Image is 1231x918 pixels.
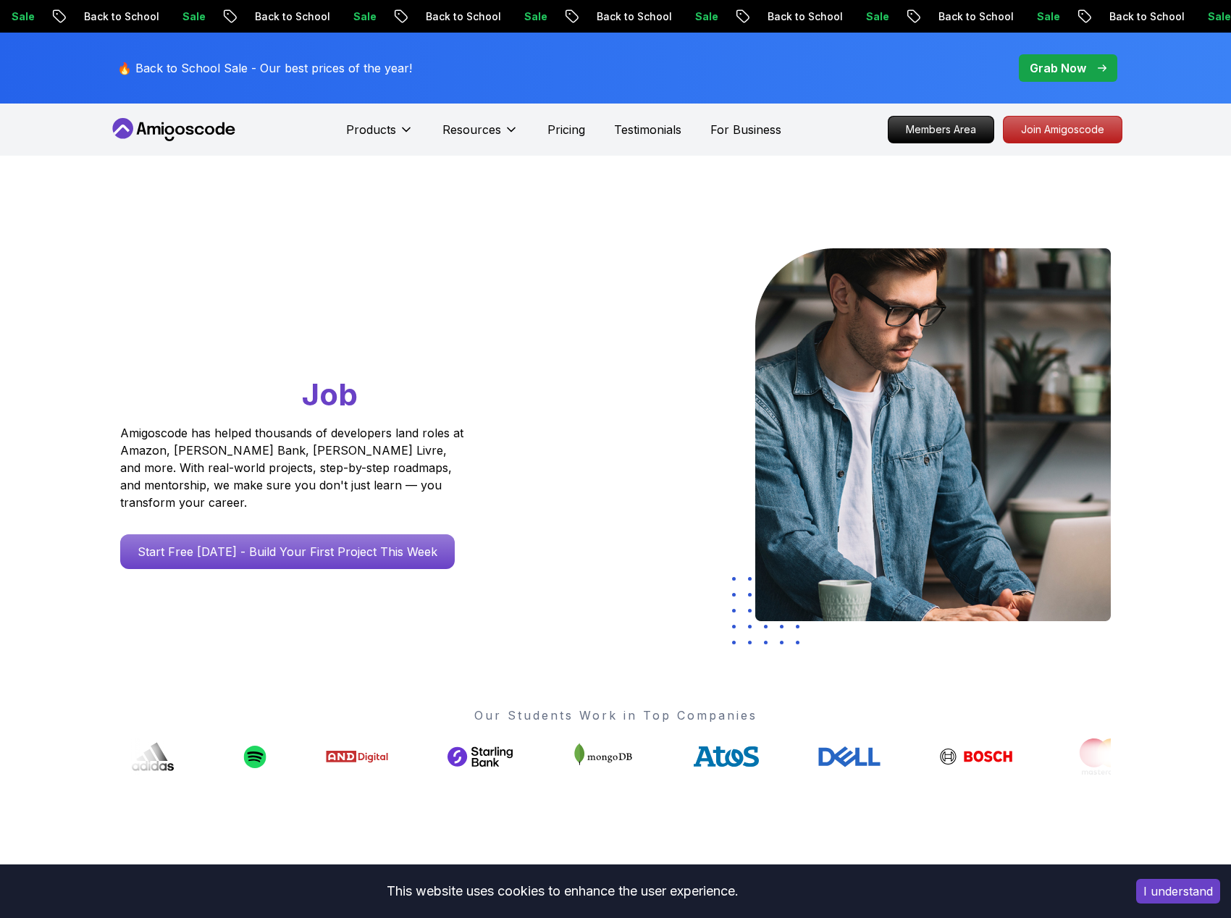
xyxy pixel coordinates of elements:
[339,9,385,24] p: Sale
[346,121,413,150] button: Products
[547,121,585,138] a: Pricing
[120,424,468,511] p: Amigoscode has helped thousands of developers land roles at Amazon, [PERSON_NAME] Bank, [PERSON_N...
[120,707,1111,724] p: Our Students Work in Top Companies
[924,9,1022,24] p: Back to School
[1136,879,1220,904] button: Accept cookies
[755,248,1111,621] img: hero
[753,9,852,24] p: Back to School
[888,117,993,143] p: Members Area
[168,9,214,24] p: Sale
[1004,117,1122,143] p: Join Amigoscode
[1022,9,1069,24] p: Sale
[117,59,412,77] p: 🔥 Back to School Sale - Our best prices of the year!
[302,376,358,413] span: Job
[411,9,510,24] p: Back to School
[70,9,168,24] p: Back to School
[510,9,556,24] p: Sale
[681,9,727,24] p: Sale
[1095,9,1193,24] p: Back to School
[1003,116,1122,143] a: Join Amigoscode
[240,9,339,24] p: Back to School
[442,121,501,138] p: Resources
[614,121,681,138] a: Testimonials
[582,9,681,24] p: Back to School
[442,121,518,150] button: Resources
[120,534,455,569] a: Start Free [DATE] - Build Your First Project This Week
[1030,59,1086,77] p: Grab Now
[888,116,994,143] a: Members Area
[11,875,1114,907] div: This website uses cookies to enhance the user experience.
[120,248,519,416] h1: Go From Learning to Hired: Master Java, Spring Boot & Cloud Skills That Get You the
[346,121,396,138] p: Products
[710,121,781,138] a: For Business
[852,9,898,24] p: Sale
